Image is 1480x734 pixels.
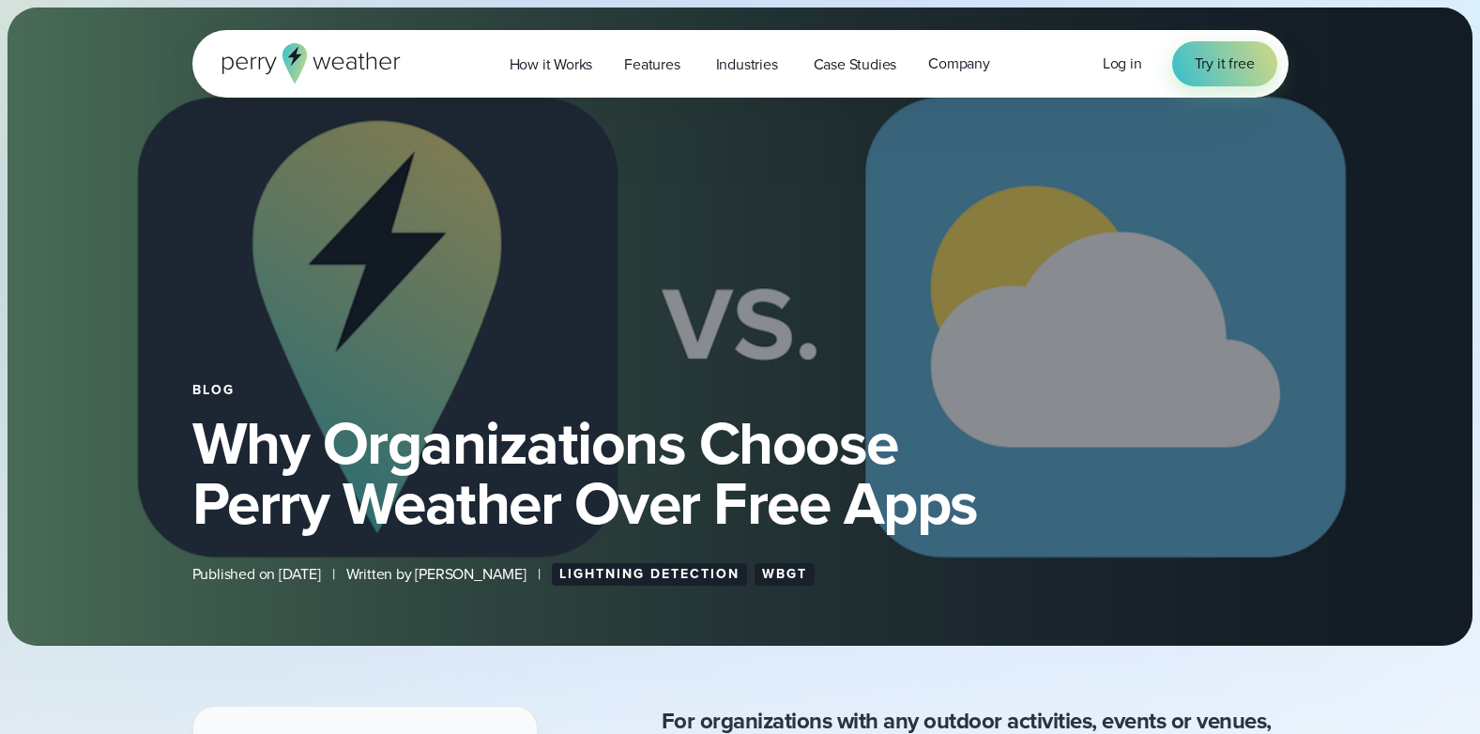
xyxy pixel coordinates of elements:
[538,563,541,586] span: |
[1103,53,1142,75] a: Log in
[928,53,990,75] span: Company
[624,54,679,76] span: Features
[346,563,526,586] span: Written by [PERSON_NAME]
[798,45,913,84] a: Case Studies
[1172,41,1277,86] a: Try it free
[332,563,335,586] span: |
[1103,53,1142,74] span: Log in
[1195,53,1255,75] span: Try it free
[192,563,321,586] span: Published on [DATE]
[755,563,815,586] a: WBGT
[716,54,778,76] span: Industries
[814,54,897,76] span: Case Studies
[510,54,593,76] span: How it Works
[494,45,609,84] a: How it Works
[552,563,747,586] a: Lightning Detection
[192,383,1289,398] div: Blog
[192,413,1289,533] h1: Why Organizations Choose Perry Weather Over Free Apps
